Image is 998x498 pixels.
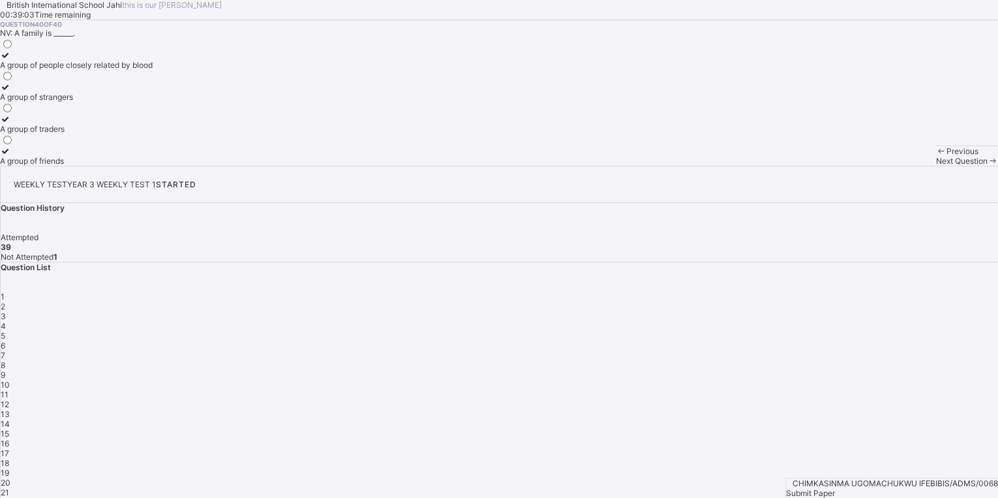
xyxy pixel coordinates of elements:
span: 7 [1,350,5,360]
span: 6 [1,341,5,350]
span: 9 [1,370,5,380]
span: Next Question [935,156,987,166]
span: YEAR 3 WEEKLY TEST 1 [67,179,156,189]
span: 19 [1,468,9,478]
span: Time remaining [35,10,91,20]
span: CHIMKASINMA UGOMACHUKWU IFEBI [793,478,937,488]
span: WEEKLY TEST [14,179,67,189]
span: 4 [1,321,6,331]
span: 14 [1,419,10,429]
span: STARTED [156,179,196,189]
b: 1 [53,252,57,262]
span: 15 [1,429,9,439]
span: Question List [1,262,51,272]
span: Previous [946,146,978,156]
span: 12 [1,399,9,409]
span: 2 [1,302,5,311]
span: 20 [1,478,10,488]
span: 5 [1,331,5,341]
span: 11 [1,390,8,399]
span: 16 [1,439,9,448]
span: 10 [1,380,10,390]
span: 13 [1,409,10,419]
span: 8 [1,360,5,370]
span: Not Attempted [1,252,53,262]
span: Question History [1,203,65,213]
span: 17 [1,448,9,458]
span: 18 [1,458,9,468]
span: BIS/ADMS/0068 [937,478,998,488]
span: 21 [1,488,9,497]
span: 3 [1,311,6,321]
b: 39 [1,242,11,252]
span: Attempted [1,232,38,242]
span: 1 [1,292,5,302]
span: Submit Paper [786,488,835,498]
